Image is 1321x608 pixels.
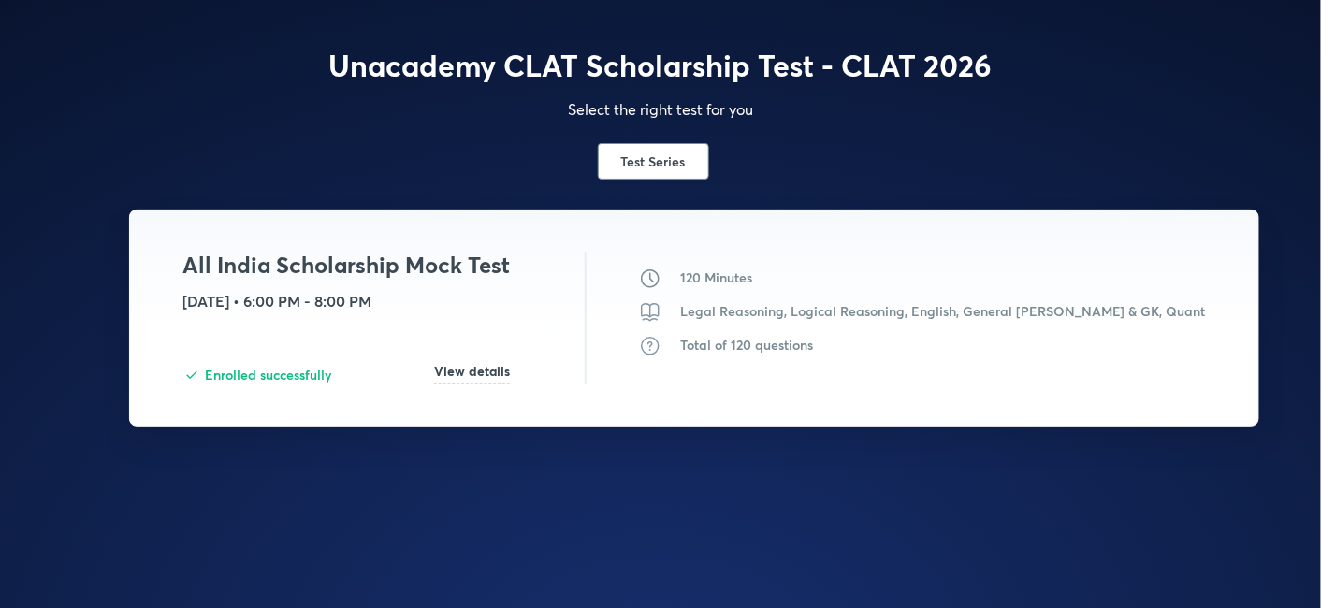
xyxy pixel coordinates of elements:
h6: 120 Minutes [680,268,752,287]
img: book [639,301,661,324]
h6: View details [434,365,510,384]
h6: Legal Reasoning, Logical Reasoning, English, General [PERSON_NAME] & GK, Quant [680,301,1206,321]
h3: All India Scholarship Mock Test [182,252,510,279]
h6: Test Series [621,152,686,171]
h6: Total of 120 questions [680,335,813,355]
img: book [639,335,661,357]
h5: • 6:00 PM - 8:00 PM [233,290,371,312]
h6: Enrolled successfully [205,365,331,384]
h5: [DATE] [182,290,229,312]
